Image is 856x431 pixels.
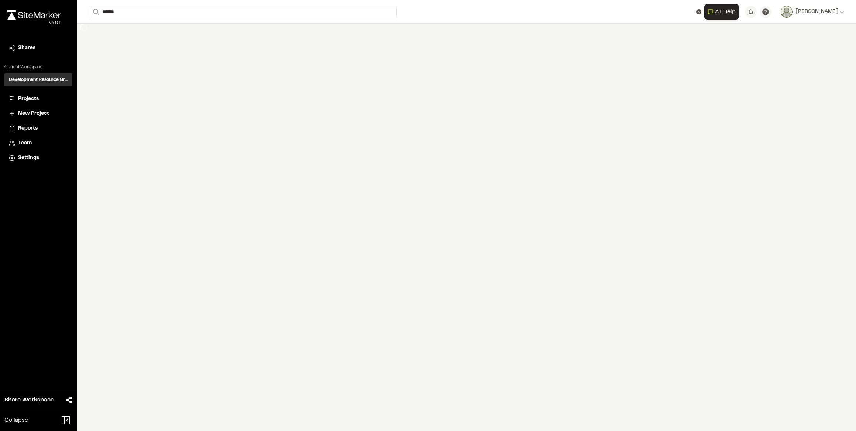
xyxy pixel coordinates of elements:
[9,95,68,103] a: Projects
[704,4,739,20] button: Open AI Assistant
[795,8,838,16] span: [PERSON_NAME]
[18,154,39,162] span: Settings
[9,139,68,147] a: Team
[9,124,68,133] a: Reports
[18,44,35,52] span: Shares
[9,76,68,83] h3: Development Resource Group
[7,20,61,26] div: Oh geez...please don't...
[18,95,39,103] span: Projects
[781,6,844,18] button: [PERSON_NAME]
[18,110,49,118] span: New Project
[9,44,68,52] a: Shares
[4,64,72,71] p: Current Workspace
[696,9,701,14] button: Clear text
[9,154,68,162] a: Settings
[4,396,54,404] span: Share Workspace
[715,7,736,16] span: AI Help
[18,124,38,133] span: Reports
[18,139,32,147] span: Team
[7,10,61,20] img: rebrand.png
[704,4,742,20] div: Open AI Assistant
[781,6,793,18] img: User
[9,110,68,118] a: New Project
[4,416,28,425] span: Collapse
[89,6,102,18] button: Search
